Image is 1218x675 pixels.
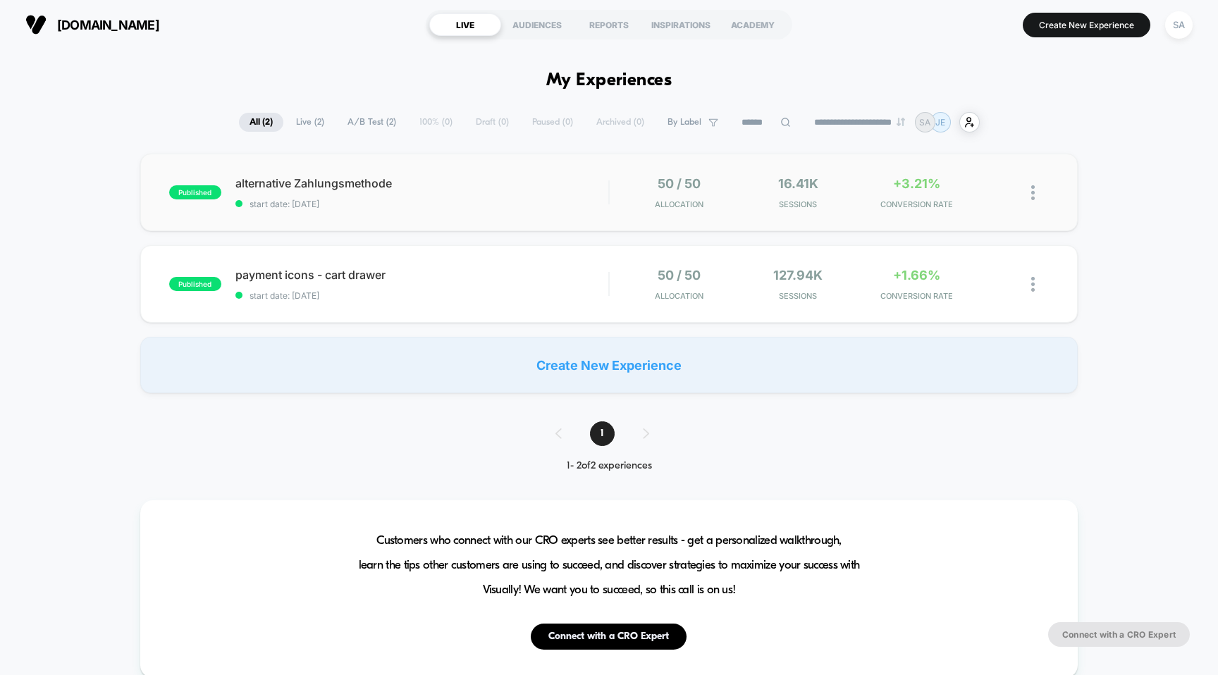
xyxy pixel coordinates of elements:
div: INSPIRATIONS [645,13,717,36]
span: published [169,277,221,291]
div: AUDIENCES [501,13,573,36]
button: SA [1161,11,1197,39]
div: 1 - 2 of 2 experiences [541,460,677,472]
img: Visually logo [25,14,47,35]
span: A/B Test ( 2 ) [337,113,407,132]
span: alternative Zahlungsmethode [235,176,609,190]
span: +1.66% [893,268,940,283]
button: [DOMAIN_NAME] [21,13,164,36]
button: Play, NEW DEMO 2025-VEED.mp4 [7,320,30,342]
span: Allocation [655,291,703,301]
span: CONVERSION RATE [861,199,972,209]
button: Play, NEW DEMO 2025-VEED.mp4 [294,158,328,192]
span: CONVERSION RATE [861,291,972,301]
img: close [1031,185,1035,200]
h1: My Experiences [546,70,672,91]
span: 50 / 50 [658,268,701,283]
span: [DOMAIN_NAME] [57,18,159,32]
span: By Label [668,117,701,128]
span: start date: [DATE] [235,199,609,209]
span: published [169,185,221,199]
img: end [897,118,905,126]
span: 127.94k [773,268,823,283]
span: All ( 2 ) [239,113,283,132]
span: start date: [DATE] [235,290,609,301]
span: payment icons - cart drawer [235,268,609,282]
span: 50 / 50 [658,176,701,191]
div: Duration [455,323,492,339]
p: SA [919,117,930,128]
button: Create New Experience [1023,13,1150,37]
div: SA [1165,11,1193,39]
span: 1 [590,421,615,446]
span: Allocation [655,199,703,209]
button: Connect with a CRO Expert [1048,622,1190,647]
span: 16.41k [778,176,818,191]
div: LIVE [429,13,501,36]
div: REPORTS [573,13,645,36]
div: ACADEMY [717,13,789,36]
span: Sessions [742,291,854,301]
button: Connect with a CRO Expert [531,624,687,650]
input: Volume [519,325,562,338]
span: Sessions [742,199,854,209]
img: close [1031,277,1035,292]
span: +3.21% [893,176,940,191]
input: Seek [11,301,613,314]
div: Current time [420,323,453,339]
span: Customers who connect with our CRO experts see better results - get a personalized walkthrough, l... [359,528,860,602]
p: JE [935,117,945,128]
div: Create New Experience [140,337,1078,393]
span: Live ( 2 ) [285,113,335,132]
